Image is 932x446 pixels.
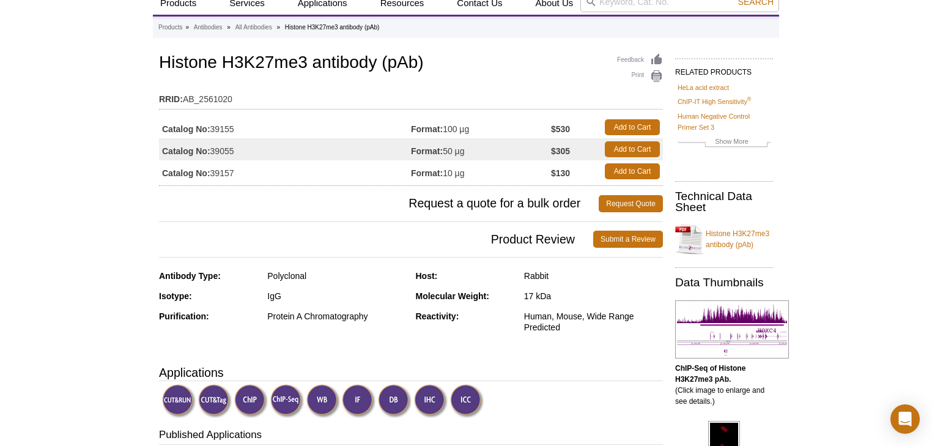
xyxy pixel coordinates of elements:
img: Histone H3K27me3 antibody (pAb) tested by ChIP-Seq. [675,300,789,359]
strong: Molecular Weight: [416,291,489,301]
li: » [185,24,189,31]
strong: Catalog No: [162,146,210,157]
strong: RRID: [159,94,183,105]
a: All Antibodies [235,22,272,33]
strong: Format: [411,168,443,179]
span: Request a quote for a bulk order [159,195,599,212]
img: CUT&Tag Validated [198,384,232,418]
a: Print [617,70,663,83]
a: Histone H3K27me3 antibody (pAb) [675,221,773,258]
h3: Published Applications [159,428,663,445]
td: 100 µg [411,116,551,138]
img: Immunocytochemistry Validated [450,384,484,418]
a: Request Quote [599,195,663,212]
td: 39155 [159,116,411,138]
img: Immunofluorescence Validated [342,384,375,418]
a: Add to Cart [605,141,660,157]
strong: Reactivity: [416,311,459,321]
li: Histone H3K27me3 antibody (pAb) [285,24,380,31]
strong: Format: [411,146,443,157]
sup: ® [747,97,752,103]
td: 10 µg [411,160,551,182]
div: Rabbit [524,270,663,281]
div: Human, Mouse, Wide Range Predicted [524,311,663,333]
h1: Histone H3K27me3 antibody (pAb) [159,53,663,74]
td: AB_2561020 [159,86,663,106]
strong: Isotype: [159,291,192,301]
strong: Purification: [159,311,209,321]
h2: Data Thumbnails [675,277,773,288]
strong: Antibody Type: [159,271,221,281]
a: Human Negative Control Primer Set 3 [678,111,771,133]
strong: $530 [551,124,570,135]
div: 17 kDa [524,291,663,302]
p: (Click image to enlarge and see details.) [675,363,773,407]
td: 39055 [159,138,411,160]
h2: RELATED PRODUCTS [675,58,773,80]
td: 50 µg [411,138,551,160]
img: Western Blot Validated [306,384,340,418]
a: HeLa acid extract [678,82,729,93]
strong: $130 [551,168,570,179]
div: Polyclonal [267,270,406,281]
strong: Catalog No: [162,124,210,135]
a: Add to Cart [605,163,660,179]
img: Immunohistochemistry Validated [414,384,448,418]
li: » [276,24,280,31]
a: ChIP-IT High Sensitivity® [678,96,751,107]
strong: Format: [411,124,443,135]
h3: Applications [159,363,663,382]
a: Antibodies [194,22,223,33]
a: Feedback [617,53,663,67]
strong: Host: [416,271,438,281]
a: Submit a Review [593,231,663,248]
span: Product Review [159,231,593,248]
li: » [227,24,231,31]
img: ChIP-Seq Validated [270,384,304,418]
h2: Technical Data Sheet [675,191,773,213]
a: Products [158,22,182,33]
div: Open Intercom Messenger [890,404,920,434]
img: Dot Blot Validated [378,384,412,418]
strong: $305 [551,146,570,157]
img: CUT&RUN Validated [162,384,196,418]
strong: Catalog No: [162,168,210,179]
div: IgG [267,291,406,302]
div: Protein A Chromatography [267,311,406,322]
b: ChIP-Seq of Histone H3K27me3 pAb. [675,364,745,384]
a: Show More [678,136,771,150]
a: Add to Cart [605,119,660,135]
img: ChIP Validated [234,384,268,418]
td: 39157 [159,160,411,182]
